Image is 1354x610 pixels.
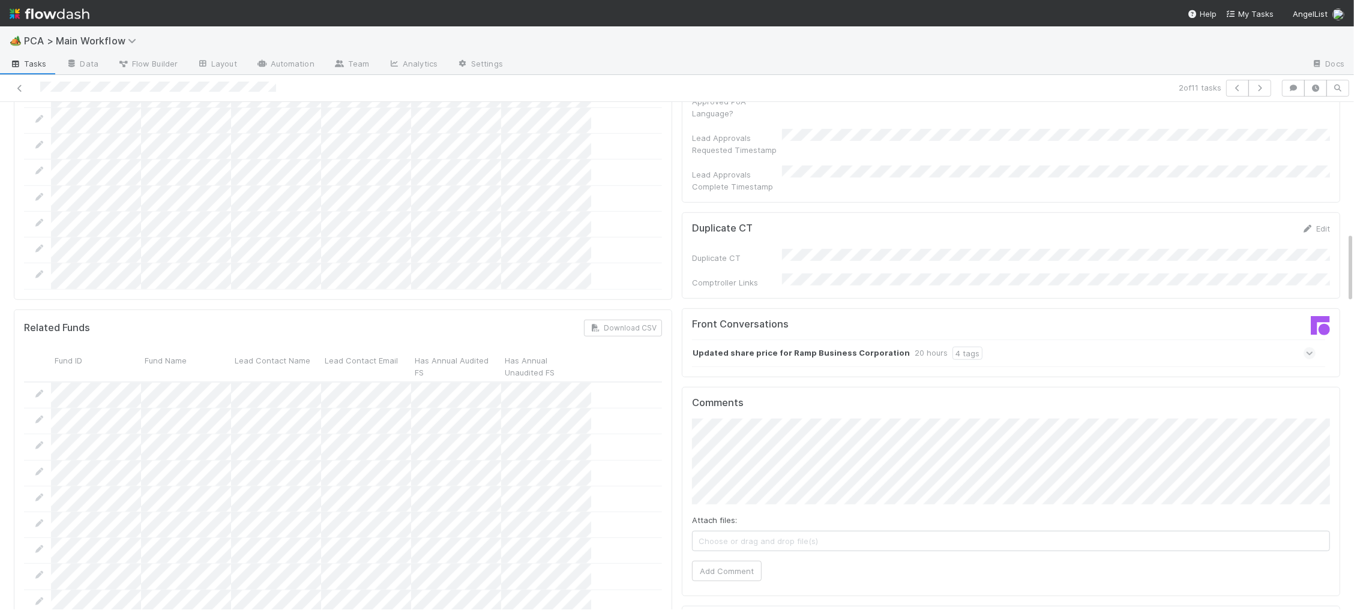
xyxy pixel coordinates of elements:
[693,531,1329,551] span: Choose or drag and drop file(s)
[1188,8,1217,20] div: Help
[231,351,321,381] div: Lead Contact Name
[1293,9,1328,19] span: AngelList
[321,351,411,381] div: Lead Contact Email
[108,55,187,74] a: Flow Builder
[1302,224,1330,233] a: Edit
[247,55,324,74] a: Automation
[51,351,141,381] div: Fund ID
[1179,82,1221,94] span: 2 of 11 tasks
[584,320,662,336] button: Download CSV
[692,169,782,193] div: Lead Approvals Complete Timestamp
[1226,8,1274,20] a: My Tasks
[915,347,948,360] div: 20 hours
[1302,55,1354,74] a: Docs
[692,514,737,526] label: Attach files:
[692,252,782,264] div: Duplicate CT
[10,35,22,46] span: 🏕️
[56,55,108,74] a: Data
[187,55,247,74] a: Layout
[692,318,1002,330] h5: Front Conversations
[10,58,47,70] span: Tasks
[379,55,447,74] a: Analytics
[952,347,982,360] div: 4 tags
[1226,9,1274,19] span: My Tasks
[10,4,89,24] img: logo-inverted-e16ddd16eac7371096b0.svg
[141,351,231,381] div: Fund Name
[411,351,501,381] div: Has Annual Audited FS
[324,55,379,74] a: Team
[118,58,178,70] span: Flow Builder
[24,322,90,334] h5: Related Funds
[501,351,591,381] div: Has Annual Unaudited FS
[1332,8,1344,20] img: avatar_2bce2475-05ee-46d3-9413-d3901f5fa03f.png
[447,55,513,74] a: Settings
[24,35,142,47] span: PCA > Main Workflow
[692,277,782,289] div: Comptroller Links
[692,397,1330,409] h5: Comments
[692,561,762,581] button: Add Comment
[692,132,782,156] div: Lead Approvals Requested Timestamp
[1311,316,1330,335] img: front-logo-b4b721b83371efbadf0a.svg
[693,347,910,360] strong: Updated share price for Ramp Business Corporation
[692,223,753,235] h5: Duplicate CT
